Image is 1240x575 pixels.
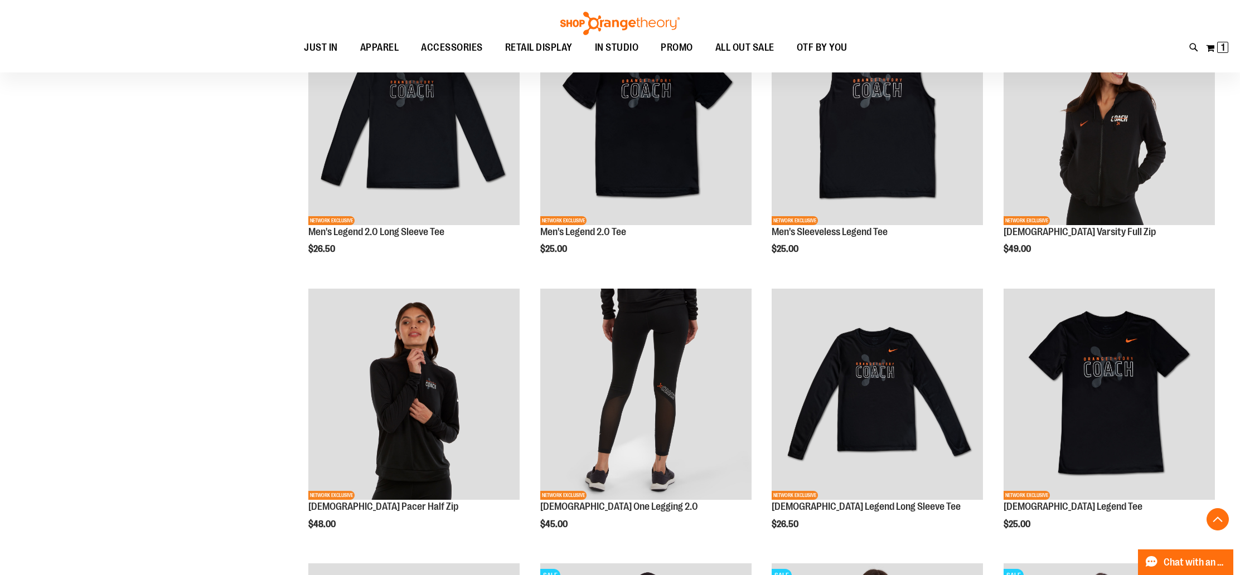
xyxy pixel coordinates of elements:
button: Chat with an Expert [1138,549,1234,575]
img: Shop Orangetheory [559,12,681,35]
a: [DEMOGRAPHIC_DATA] One Legging 2.0 [540,501,698,512]
a: [DEMOGRAPHIC_DATA] Pacer Half Zip [308,501,458,512]
a: Men's Legend 2.0 Long Sleeve Tee [308,226,444,237]
div: product [998,283,1220,558]
a: OTF Ladies Coach FA23 Legend LS Tee - Black primary imageNETWORK EXCLUSIVE [772,289,983,501]
a: [DEMOGRAPHIC_DATA] Legend Tee [1004,501,1142,512]
img: OTF Ladies Coach FA23 Varsity Full Zip - Black primary image [1004,14,1215,225]
span: IN STUDIO [595,35,639,60]
img: OTF Mens Coach FA23 Legend 2.0 LS Tee - Black primary image [308,14,520,225]
img: OTF Ladies Coach FA23 Legend LS Tee - Black primary image [772,289,983,500]
span: PROMO [661,35,693,60]
div: product [766,8,989,283]
img: OTF Ladies Coach FA23 Legend SS Tee - Black primary image [1004,289,1215,500]
span: ACCESSORIES [421,35,483,60]
a: OTF Mens Coach FA23 Legend 2.0 LS Tee - Black primary imageNETWORK EXCLUSIVE [308,14,520,227]
a: OTF Ladies Coach FA23 Varsity Full Zip - Black primary imageNETWORK EXCLUSIVE [1004,14,1215,227]
button: Back To Top [1207,508,1229,530]
a: OTF Mens Coach FA23 Legend Sleeveless Tee - Black primary imageNETWORK EXCLUSIVE [772,14,983,227]
a: Men's Sleeveless Legend Tee [772,226,888,237]
span: NETWORK EXCLUSIVE [772,491,818,500]
span: NETWORK EXCLUSIVE [1004,491,1050,500]
span: $26.50 [772,519,800,529]
span: NETWORK EXCLUSIVE [540,491,587,500]
div: product [535,8,757,283]
div: product [303,283,525,558]
span: $49.00 [1004,244,1033,254]
span: Chat with an Expert [1164,557,1227,568]
span: NETWORK EXCLUSIVE [308,491,355,500]
span: JUST IN [304,35,338,60]
div: product [303,8,525,283]
a: OTF Ladies Coach FA23 Legend SS Tee - Black primary imageNETWORK EXCLUSIVE [1004,289,1215,501]
a: OTF Mens Coach FA23 Legend 2.0 SS Tee - Black primary imageNETWORK EXCLUSIVE [540,14,752,227]
span: NETWORK EXCLUSIVE [540,216,587,225]
span: $45.00 [540,519,569,529]
span: $48.00 [308,519,337,529]
span: RETAIL DISPLAY [505,35,573,60]
img: OTF Ladies Coach FA23 Pacer Half Zip - Black primary image [308,289,520,500]
span: NETWORK EXCLUSIVE [308,216,355,225]
a: Men's Legend 2.0 Tee [540,226,626,237]
span: 1 [1221,42,1225,53]
a: OTF Ladies Coach FA23 One Legging 2.0 - Black primary imageNETWORK EXCLUSIVE [540,289,752,501]
span: $25.00 [540,244,569,254]
div: product [766,283,989,558]
span: APPAREL [360,35,399,60]
img: OTF Mens Coach FA23 Legend 2.0 SS Tee - Black primary image [540,14,752,225]
img: OTF Ladies Coach FA23 One Legging 2.0 - Black primary image [540,289,752,500]
a: [DEMOGRAPHIC_DATA] Varsity Full Zip [1004,226,1156,237]
span: NETWORK EXCLUSIVE [1004,216,1050,225]
a: OTF Ladies Coach FA23 Pacer Half Zip - Black primary imageNETWORK EXCLUSIVE [308,289,520,501]
span: $26.50 [308,244,337,254]
div: product [998,8,1220,283]
span: OTF BY YOU [797,35,847,60]
div: product [535,283,757,558]
span: ALL OUT SALE [715,35,774,60]
span: NETWORK EXCLUSIVE [772,216,818,225]
span: $25.00 [772,244,800,254]
img: OTF Mens Coach FA23 Legend Sleeveless Tee - Black primary image [772,14,983,225]
a: [DEMOGRAPHIC_DATA] Legend Long Sleeve Tee [772,501,961,512]
span: $25.00 [1004,519,1032,529]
